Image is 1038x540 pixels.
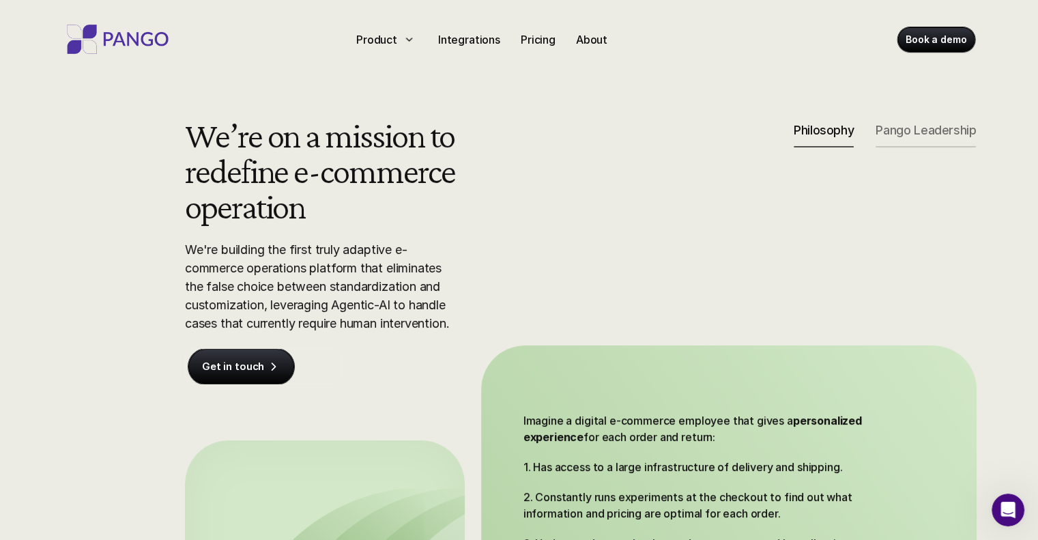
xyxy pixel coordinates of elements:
[523,412,895,445] p: Imagine a digital e-commerce employee that gives a for each order and return:
[523,489,895,522] p: 2. Constantly runs experiments at the checkout to find out what information and pricing are optim...
[571,29,613,51] a: About
[515,29,561,51] a: Pricing
[202,360,264,373] p: Get in touch
[794,123,854,138] p: Philosophy
[521,31,556,48] p: Pricing
[523,414,864,444] strong: personalized experience
[185,117,478,224] h2: We’re on a mission to redefine e-commerce operation
[576,31,607,48] p: About
[876,123,976,138] p: Pango Leadership
[992,494,1024,526] iframe: Intercom live chat
[906,33,966,46] p: Book a demo
[523,459,895,475] p: 1. Has access to a large infrastructure of delivery and shipping.
[438,31,500,48] p: Integrations
[356,31,397,48] p: Product
[185,240,458,332] p: We're building the first truly adaptive e-commerce operations platform that eliminates the false ...
[433,29,506,51] a: Integrations
[188,349,294,384] a: Get in touch
[897,27,975,52] a: Book a demo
